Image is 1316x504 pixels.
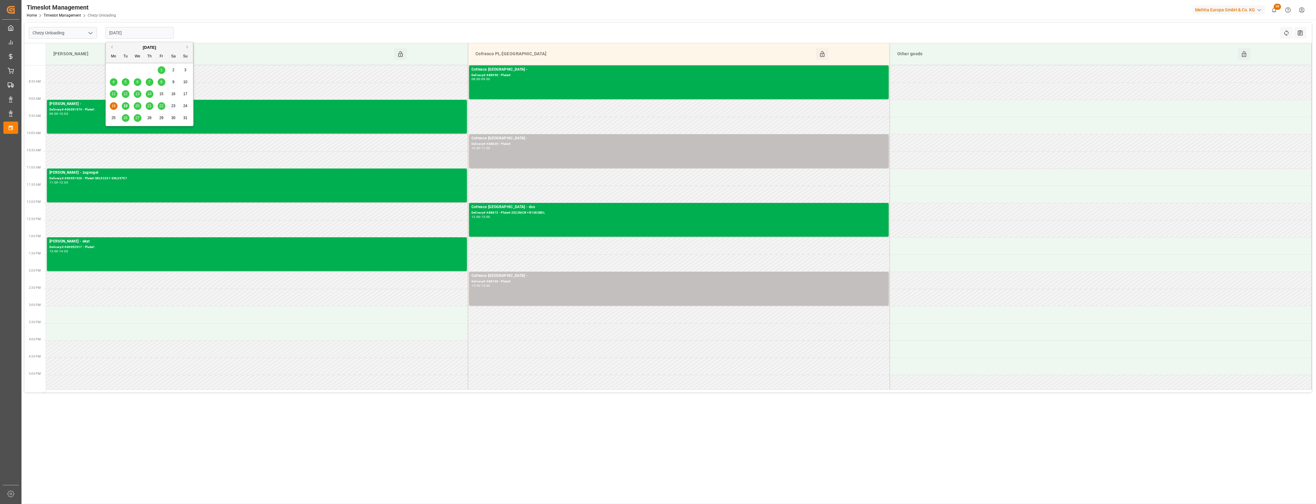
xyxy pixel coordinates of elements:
span: 16 [171,92,175,96]
button: show 38 new notifications [1267,3,1281,17]
span: 12:00 PM [27,200,41,204]
div: 14:00 [59,250,68,253]
div: Choose Thursday, August 21st, 2025 [146,102,153,110]
div: - [58,250,59,253]
div: [DATE] [106,45,193,51]
span: 20 [135,104,139,108]
div: Choose Saturday, August 16th, 2025 [170,90,177,98]
div: Mo [110,53,117,60]
div: Choose Saturday, August 2nd, 2025 [170,66,177,74]
div: Choose Tuesday, August 12th, 2025 [122,90,129,98]
a: Timeslot Management [44,13,81,17]
input: DD-MM-YYYY [106,27,174,39]
div: Choose Saturday, August 9th, 2025 [170,78,177,86]
div: Choose Thursday, August 7th, 2025 [146,78,153,86]
div: Choose Monday, August 25th, 2025 [110,114,117,122]
span: 2:00 PM [29,269,41,272]
div: 13:00 [49,250,58,253]
span: 25 [111,116,115,120]
span: 22 [159,104,163,108]
span: 24 [183,104,187,108]
div: Choose Friday, August 29th, 2025 [158,114,165,122]
span: 3:30 PM [29,320,41,324]
span: 8 [160,80,163,84]
div: Melitta Europa GmbH & Co. KG [1193,6,1265,14]
div: Cofresco [GEOGRAPHIC_DATA] - dss [471,204,886,210]
div: 12:00 [59,181,68,184]
span: 27 [135,116,139,120]
span: 17 [183,92,187,96]
a: Home [27,13,37,17]
span: 10:30 AM [27,149,41,152]
span: 3 [184,68,187,72]
div: - [480,215,481,218]
div: Choose Monday, August 4th, 2025 [110,78,117,86]
span: 18 [111,104,115,108]
span: 4:00 PM [29,338,41,341]
span: 3:00 PM [29,303,41,307]
span: 4 [113,80,115,84]
div: Choose Monday, August 11th, 2025 [110,90,117,98]
div: Delivery#:400052017 - Plate#: [49,245,464,250]
div: Cofresco PL/[GEOGRAPHIC_DATA] [473,48,816,60]
span: 31 [183,116,187,120]
div: Choose Sunday, August 10th, 2025 [182,78,189,86]
div: 09:00 [49,112,58,115]
span: 5:00 PM [29,372,41,375]
button: Help Center [1281,3,1295,17]
span: 29 [159,116,163,120]
div: Choose Tuesday, August 5th, 2025 [122,78,129,86]
div: - [480,78,481,80]
span: 11 [111,92,115,96]
span: 6 [137,80,139,84]
div: Other goods [895,48,1238,60]
input: Type to search/select [29,27,97,39]
span: 28 [147,116,151,120]
div: Choose Sunday, August 17th, 2025 [182,90,189,98]
div: 11:00 [49,181,58,184]
div: Choose Monday, August 18th, 2025 [110,102,117,110]
div: [PERSON_NAME] [51,48,394,60]
div: Delivery#:400051926 - Plate#:SKL52231-SKL35757 [49,176,464,181]
div: 08:00 [471,78,480,80]
button: Previous Month [109,45,113,49]
div: Choose Wednesday, August 13th, 2025 [134,90,141,98]
span: 8:30 AM [29,80,41,83]
span: 4:30 PM [29,355,41,358]
div: Choose Thursday, August 14th, 2025 [146,90,153,98]
span: 9 [172,80,175,84]
span: 9:30 AM [29,114,41,118]
span: 13 [135,92,139,96]
span: 11:30 AM [27,183,41,186]
span: 2:30 PM [29,286,41,289]
div: Delivery#:488835 - Plate#: [471,142,886,147]
div: Choose Wednesday, August 20th, 2025 [134,102,141,110]
div: [PERSON_NAME] - [49,101,464,107]
div: Choose Sunday, August 24th, 2025 [182,102,189,110]
span: 1:30 PM [29,252,41,255]
div: - [58,181,59,184]
div: Choose Friday, August 15th, 2025 [158,90,165,98]
span: 21 [147,104,151,108]
div: Cofresco [GEOGRAPHIC_DATA] - [471,135,886,142]
div: Choose Sunday, August 3rd, 2025 [182,66,189,74]
div: Choose Tuesday, August 26th, 2025 [122,114,129,122]
div: 10:00 [59,112,68,115]
span: 12 [123,92,127,96]
span: 11:00 AM [27,166,41,169]
div: Choose Thursday, August 28th, 2025 [146,114,153,122]
div: - [480,284,481,287]
div: Delivery#:488760 - Plate#: [471,279,886,284]
div: Cofresco [GEOGRAPHIC_DATA] - [471,67,886,73]
span: 30 [171,116,175,120]
div: Delivery#:400051974 - Plate#: [49,107,464,112]
div: Choose Saturday, August 23rd, 2025 [170,102,177,110]
span: 2 [172,68,175,72]
div: Choose Saturday, August 30th, 2025 [170,114,177,122]
div: Choose Wednesday, August 27th, 2025 [134,114,141,122]
span: 26 [123,116,127,120]
div: 15:00 [481,284,490,287]
div: 14:00 [471,284,480,287]
div: Fr [158,53,165,60]
div: Sa [170,53,177,60]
